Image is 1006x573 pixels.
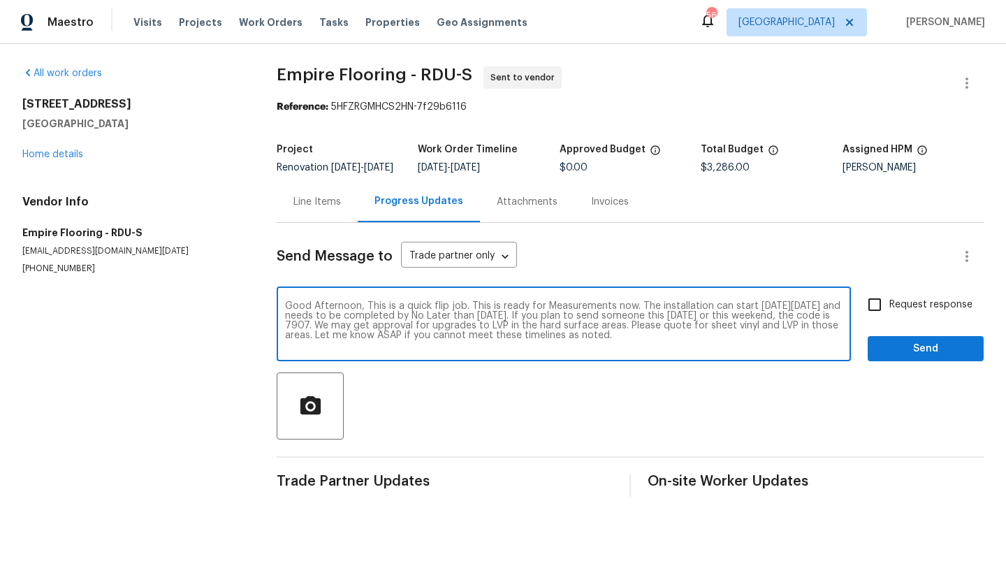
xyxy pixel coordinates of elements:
span: Properties [365,15,420,29]
b: Reference: [277,102,328,112]
div: Trade partner only [401,245,517,268]
span: [DATE] [418,163,447,173]
h5: Empire Flooring - RDU-S [22,226,243,240]
span: Visits [133,15,162,29]
span: The total cost of line items that have been proposed by Opendoor. This sum includes line items th... [768,145,779,163]
span: The total cost of line items that have been approved by both Opendoor and the Trade Partner. This... [650,145,661,163]
span: [GEOGRAPHIC_DATA] [738,15,835,29]
div: 5HFZRGMHCS2HN-7f29b6116 [277,100,984,114]
span: Geo Assignments [437,15,527,29]
span: [DATE] [451,163,480,173]
span: Request response [889,298,972,312]
div: Attachments [497,195,557,209]
p: [PHONE_NUMBER] [22,263,243,275]
span: [DATE] [364,163,393,173]
h5: Approved Budget [560,145,646,154]
span: $0.00 [560,163,588,173]
span: Send Message to [277,249,393,263]
h5: [GEOGRAPHIC_DATA] [22,117,243,131]
span: - [331,163,393,173]
textarea: Good Afternoon, This is a quick flip job. This is ready for Measurements now. The installation ca... [285,301,843,350]
div: Progress Updates [374,194,463,208]
span: Trade Partner Updates [277,474,613,488]
button: Send [868,336,984,362]
div: 56 [706,8,716,22]
span: Empire Flooring - RDU-S [277,66,472,83]
span: The hpm assigned to this work order. [917,145,928,163]
h5: Assigned HPM [843,145,912,154]
span: Maestro [48,15,94,29]
h5: Project [277,145,313,154]
div: Invoices [591,195,629,209]
h5: Total Budget [701,145,764,154]
div: [PERSON_NAME] [843,163,984,173]
p: [EMAIL_ADDRESS][DOMAIN_NAME][DATE] [22,245,243,257]
span: - [418,163,480,173]
span: Tasks [319,17,349,27]
span: [PERSON_NAME] [901,15,985,29]
span: Send [879,340,972,358]
span: Projects [179,15,222,29]
span: $3,286.00 [701,163,750,173]
h2: [STREET_ADDRESS] [22,97,243,111]
span: Work Orders [239,15,302,29]
span: [DATE] [331,163,360,173]
div: Line Items [293,195,341,209]
h4: Vendor Info [22,195,243,209]
a: All work orders [22,68,102,78]
span: Renovation [277,163,393,173]
h5: Work Order Timeline [418,145,518,154]
span: On-site Worker Updates [648,474,984,488]
a: Home details [22,150,83,159]
span: Sent to vendor [490,71,560,85]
